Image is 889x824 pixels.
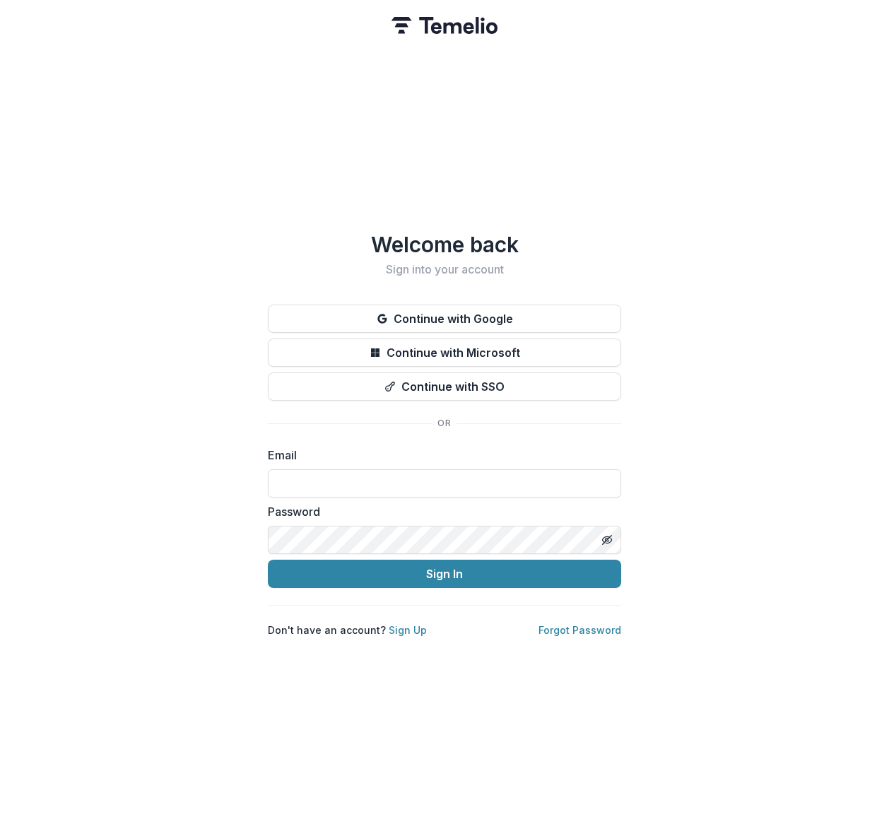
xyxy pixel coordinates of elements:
button: Sign In [268,560,621,588]
h2: Sign into your account [268,263,621,276]
button: Toggle password visibility [596,529,618,551]
button: Continue with Google [268,305,621,333]
p: Don't have an account? [268,623,427,637]
button: Continue with SSO [268,372,621,401]
h1: Welcome back [268,232,621,257]
a: Forgot Password [538,624,621,636]
img: Temelio [391,17,498,34]
a: Sign Up [389,624,427,636]
label: Password [268,503,613,520]
button: Continue with Microsoft [268,339,621,367]
label: Email [268,447,613,464]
